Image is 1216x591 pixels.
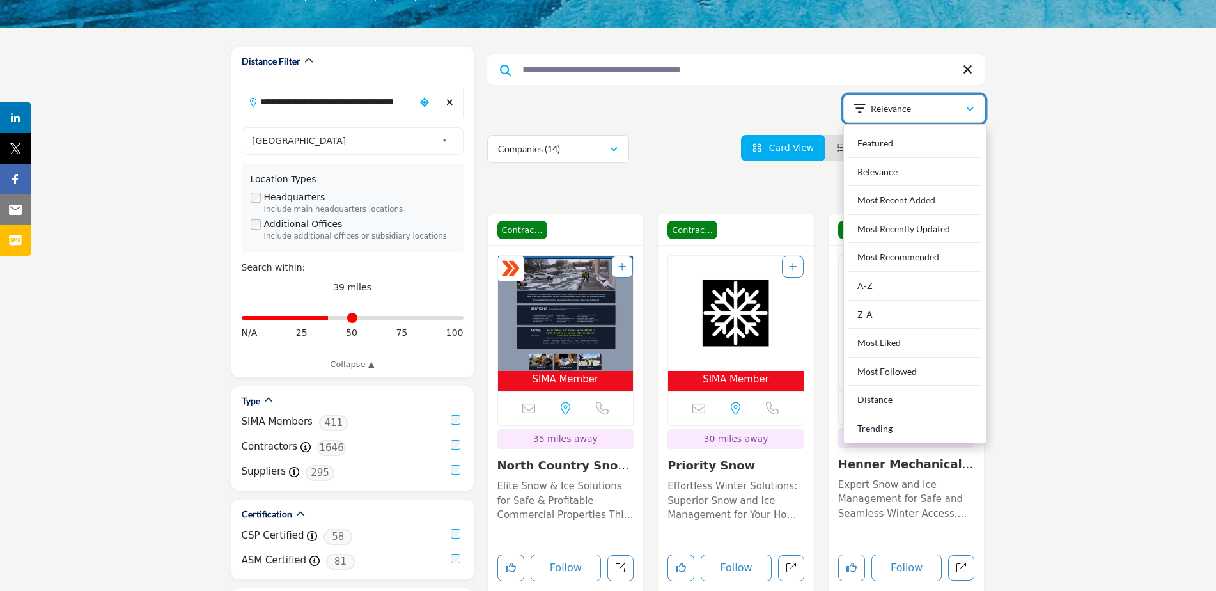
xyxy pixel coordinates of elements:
div: Most Liked [848,329,982,358]
a: Open henner-mechanical-snow-llc in new tab [948,555,974,581]
a: Add To List [789,262,797,272]
img: North Country Snow and Ice Management [498,256,634,371]
span: 30 miles away [704,434,768,444]
span: 50 [346,326,357,340]
span: Card View [769,143,814,153]
div: Most Followed [848,358,982,386]
p: Relevance [871,102,911,115]
div: Clear search location [440,89,460,116]
h2: Type [242,395,260,407]
h3: North Country Snow and Ice Management [497,459,634,473]
a: Add To List [618,262,626,272]
li: Card View [741,135,825,161]
div: Z-A [848,301,982,329]
input: ASM Certified checkbox [451,554,460,563]
a: Elite Snow & Ice Solutions for Safe & Profitable Commercial Properties This company is a premier ... [497,476,634,523]
label: CSP Certified [242,528,304,543]
a: Open Listing in new tab [668,256,804,392]
button: Follow [701,555,772,581]
a: Open Listing in new tab [498,256,634,392]
label: Contractors [242,439,298,454]
div: Featured [848,129,982,158]
div: Search within: [242,261,464,274]
a: North Country Snow a... [497,459,629,486]
img: ASM Certified Badge Icon [501,259,520,278]
span: 39 miles [333,282,371,292]
a: View Card [752,143,814,153]
img: Priority Snow [668,256,804,371]
div: Relevance [848,158,982,187]
a: Expert Snow and Ice Management for Safe and Seamless Winter Access. Operating within the speciali... [838,475,975,521]
span: Contractor [497,221,547,240]
a: Priority Snow [667,459,755,472]
div: Choose your current location [415,89,434,116]
button: Follow [531,555,602,581]
span: 35 miles away [533,434,598,444]
p: Expert Snow and Ice Management for Safe and Seamless Winter Access. Operating within the speciali... [838,478,975,521]
span: SIMA Member [533,372,599,387]
span: 81 [326,554,355,570]
p: Companies (14) [498,143,560,155]
label: ASM Certified [242,553,307,568]
img: Henner Mechanical & Snow LLC [839,256,974,390]
a: View List [837,143,893,153]
button: Companies (14) [487,135,629,163]
label: Additional Offices [264,217,343,231]
div: Trending [848,414,982,438]
button: Like listing [838,555,865,581]
span: 1646 [317,440,346,456]
button: Like listing [497,555,524,581]
div: Most Recently Updated [848,215,982,244]
input: Search Location [242,89,415,114]
label: SIMA Members [242,414,313,429]
span: 75 [396,326,407,340]
span: 100 [446,326,464,340]
label: Headquarters [264,191,325,204]
a: Open Listing in new tab [839,256,974,390]
span: 58 [323,529,352,545]
div: Most Recent Added [848,186,982,215]
span: [GEOGRAPHIC_DATA] [252,133,436,148]
p: Elite Snow & Ice Solutions for Safe & Profitable Commercial Properties This company is a premier ... [497,479,634,523]
div: Location Types [251,173,455,186]
h2: Distance Filter [242,55,300,68]
input: Suppliers checkbox [451,465,460,475]
input: Search Keyword [487,54,985,85]
a: Open north-country-snow-ice-management in new tab [607,555,634,581]
a: Open priority-snow in new tab [778,555,804,581]
span: 411 [319,415,348,431]
h2: Certification [242,508,292,521]
div: Include main headquarters locations [264,204,455,216]
span: 25 [296,326,308,340]
span: N/A [242,326,258,340]
input: Contractors checkbox [451,440,460,450]
button: Follow [871,555,942,581]
li: List View [825,135,905,161]
a: Effortless Winter Solutions: Superior Snow and Ice Management for Your Home This local business s... [667,476,804,523]
button: Relevance [843,95,985,123]
span: Contractor [838,221,888,240]
h3: Priority Snow [667,459,804,473]
div: A-Z [848,272,982,301]
label: Suppliers [242,464,286,479]
div: Most Recommended [848,243,982,272]
input: SIMA Members checkbox [451,415,460,425]
span: Contractor [667,221,717,240]
p: Effortless Winter Solutions: Superior Snow and Ice Management for Your Home This local business s... [667,479,804,523]
span: 295 [306,465,334,481]
button: Like listing [667,555,694,581]
a: Collapse ▲ [242,358,464,371]
a: Henner Mechanical & ... [838,457,973,485]
h3: Henner Mechanical & Snow LLC [838,457,975,471]
div: Distance [848,386,982,414]
span: SIMA Member [703,372,769,387]
input: CSP Certified checkbox [451,529,460,539]
div: Include additional offices or subsidiary locations [264,231,455,242]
